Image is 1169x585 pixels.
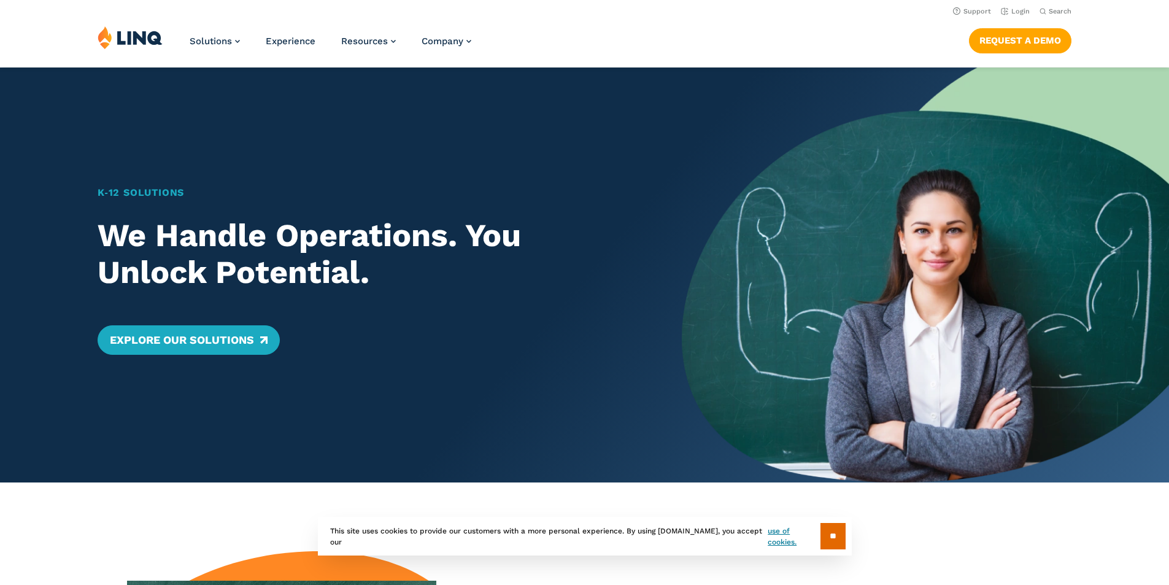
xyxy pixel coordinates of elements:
[1049,7,1071,15] span: Search
[422,36,463,47] span: Company
[98,325,280,355] a: Explore Our Solutions
[190,36,240,47] a: Solutions
[98,217,635,291] h2: We Handle Operations. You Unlock Potential.
[1040,7,1071,16] button: Open Search Bar
[969,28,1071,53] a: Request a Demo
[318,517,852,556] div: This site uses cookies to provide our customers with a more personal experience. By using [DOMAIN...
[341,36,388,47] span: Resources
[969,26,1071,53] nav: Button Navigation
[98,185,635,200] h1: K‑12 Solutions
[98,26,163,49] img: LINQ | K‑12 Software
[682,68,1169,482] img: Home Banner
[190,26,471,66] nav: Primary Navigation
[768,525,820,548] a: use of cookies.
[953,7,991,15] a: Support
[1001,7,1030,15] a: Login
[266,36,315,47] a: Experience
[341,36,396,47] a: Resources
[190,36,232,47] span: Solutions
[422,36,471,47] a: Company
